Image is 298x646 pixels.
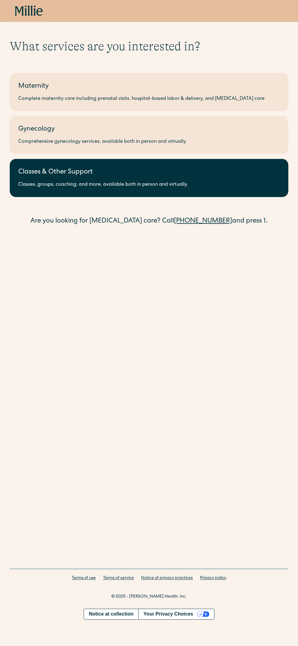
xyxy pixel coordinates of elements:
div: Are you looking for [MEDICAL_DATA] care? Call and press 1. [10,216,288,226]
div: Comprehensive gynecology services, available both in person and virtually. [18,138,280,146]
div: Classes & Other Support [18,167,280,177]
div: Gynecology [18,125,280,135]
div: © 2025 - [PERSON_NAME] Health, Inc. [111,594,187,600]
button: Your Privacy Choices [138,609,214,619]
a: Notice at collection [84,609,138,619]
h1: What services are you interested in? [10,39,288,54]
a: Terms of service [103,575,134,581]
a: [PHONE_NUMBER] [174,218,232,225]
a: Notice of privacy practices [141,575,193,581]
a: GynecologyComprehensive gynecology services, available both in person and virtually. [10,116,288,154]
a: Privacy policy [200,575,226,581]
div: Classes, groups, coaching, and more, available both in person and virtually. [18,181,280,188]
a: Terms of use [72,575,96,581]
div: Complete maternity care including prenatal visits, hospital-based labor & delivery, and [MEDICAL_... [18,95,280,103]
div: Maternity [18,82,280,92]
a: MaternityComplete maternity care including prenatal visits, hospital-based labor & delivery, and ... [10,73,288,111]
a: Classes & Other SupportClasses, groups, coaching, and more, available both in person and virtually. [10,159,288,197]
